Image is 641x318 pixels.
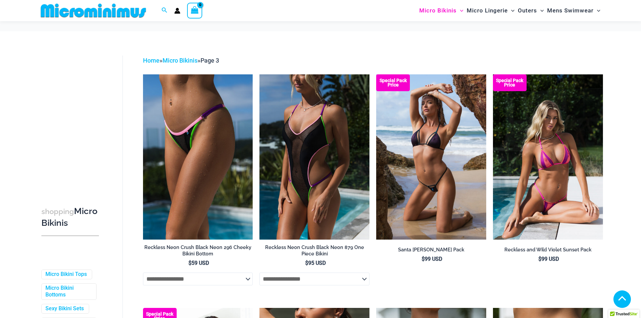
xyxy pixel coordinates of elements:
a: Micro BikinisMenu ToggleMenu Toggle [418,2,465,19]
h2: Reckless Neon Crush Black Neon 879 One Piece Bikini [259,244,369,257]
a: View Shopping Cart, empty [187,3,203,18]
h2: Reckless and Wild Violet Sunset Pack [493,247,603,253]
a: Account icon link [174,8,180,14]
h3: Micro Bikinis [41,206,99,229]
span: $ [305,260,308,266]
a: Micro Bikini Tops [45,271,87,278]
a: Micro Bikini Bottoms [45,285,91,299]
h2: Santa [PERSON_NAME] Pack [376,247,486,253]
b: Special Pack Price [493,78,527,87]
span: Menu Toggle [508,2,514,19]
img: MM SHOP LOGO FLAT [38,3,149,18]
a: Reckless Neon Crush Black Neon 879 One Piece 01Reckless Neon Crush Black Neon 879 One Piece 09Rec... [259,74,369,239]
a: Santa Barbra Purple Turquoise 305 Top 4118 Bottom 09v2 Santa Barbra Purple Turquoise 305 Top 4118... [376,74,486,239]
span: Menu Toggle [594,2,600,19]
span: » » [143,57,219,64]
span: Menu Toggle [537,2,544,19]
span: Outers [518,2,537,19]
img: Reckless and Wild Violet Sunset 306 Top 466 Bottom 06 [493,74,603,239]
span: Page 3 [201,57,219,64]
iframe: TrustedSite Certified [41,50,102,185]
a: Micro Bikinis [163,57,198,64]
img: Santa Barbra Purple Turquoise 305 Top 4118 Bottom 09v2 [376,74,486,239]
bdi: 99 USD [538,256,559,262]
bdi: 99 USD [422,256,442,262]
span: Micro Lingerie [467,2,508,19]
span: Micro Bikinis [419,2,457,19]
a: Mens SwimwearMenu ToggleMenu Toggle [545,2,602,19]
span: shopping [41,207,74,216]
a: Reckless Neon Crush Black Neon 296 Cheeky Bikini Bottom [143,244,253,259]
img: Reckless Neon Crush Black Neon 879 One Piece 01 [259,74,369,239]
bdi: 59 USD [188,260,209,266]
a: Reckless Neon Crush Black Neon 879 One Piece Bikini [259,244,369,259]
a: Search icon link [162,6,168,15]
bdi: 95 USD [305,260,326,266]
a: Reckless Neon Crush Black Neon 296 Cheeky 02Reckless Neon Crush Black Neon 296 Cheeky 01Reckless ... [143,74,253,239]
span: $ [422,256,425,262]
a: Home [143,57,159,64]
span: Menu Toggle [457,2,463,19]
img: Reckless Neon Crush Black Neon 296 Cheeky 02 [143,74,253,239]
span: Mens Swimwear [547,2,594,19]
h2: Reckless Neon Crush Black Neon 296 Cheeky Bikini Bottom [143,244,253,257]
a: OutersMenu ToggleMenu Toggle [516,2,545,19]
a: Santa [PERSON_NAME] Pack [376,247,486,255]
a: Reckless and Wild Violet Sunset 306 Top 466 Bottom 06 Reckless and Wild Violet Sunset 306 Top 466... [493,74,603,239]
a: Reckless and Wild Violet Sunset Pack [493,247,603,255]
span: $ [538,256,541,262]
b: Special Pack Price [376,78,410,87]
nav: Site Navigation [417,1,603,20]
span: $ [188,260,191,266]
a: Micro LingerieMenu ToggleMenu Toggle [465,2,516,19]
a: Sexy Bikini Sets [45,305,84,312]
